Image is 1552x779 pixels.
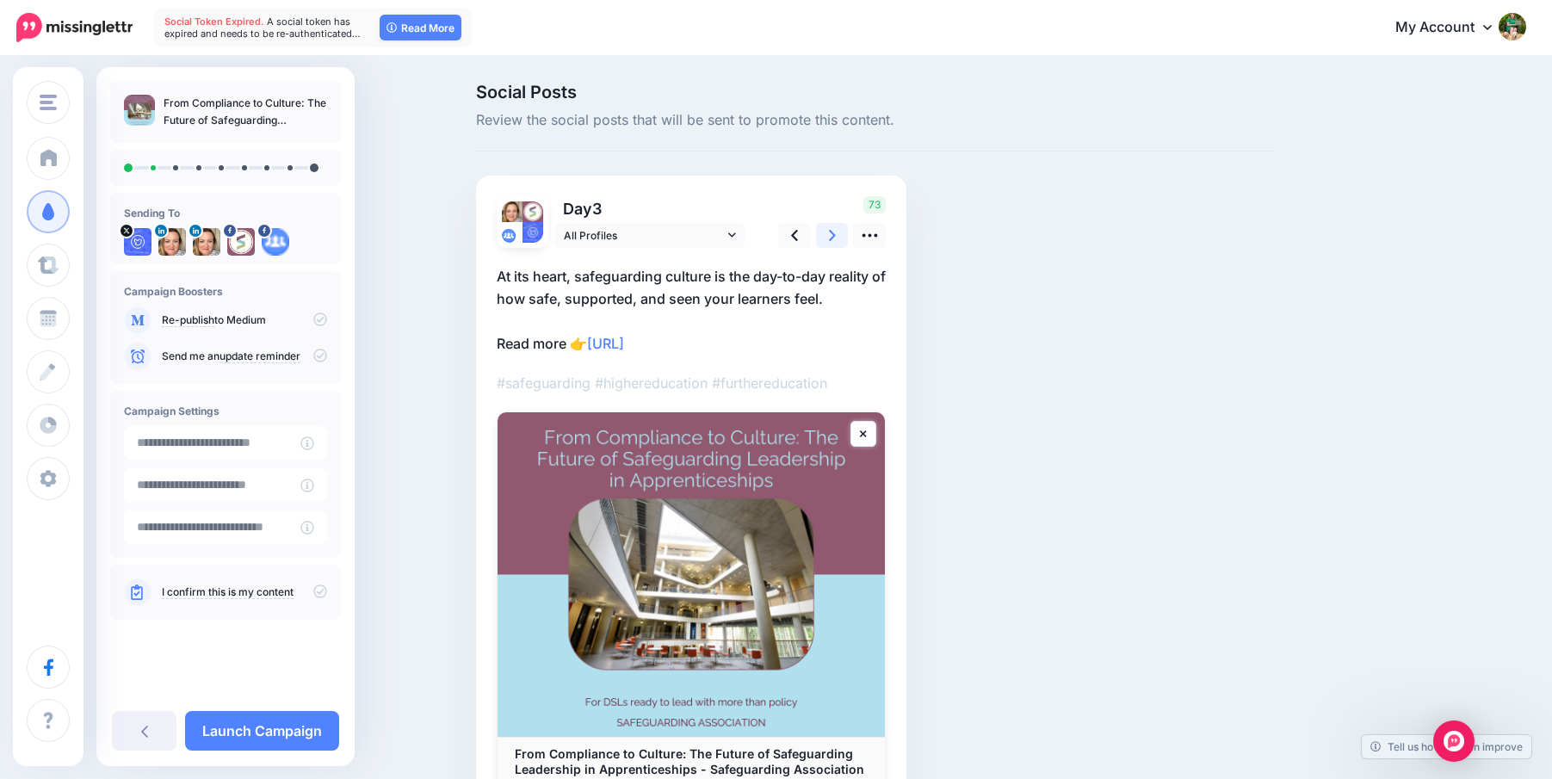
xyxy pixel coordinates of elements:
p: From Compliance to Culture: The Future of Safeguarding Leadership in Apprenticeships [164,95,327,129]
img: QkpPYN4N-39261.jpg [124,228,151,256]
img: aDtjnaRy1nj-bsa145301.png [262,228,289,256]
img: 1729432775995-39259.png [193,228,220,256]
span: Social Posts [476,83,1275,101]
p: At its heart, safeguarding culture is the day-to-day reality of how safe, supported, and seen you... [497,265,886,355]
span: Social Token Expired. [164,15,264,28]
img: picture-bsa61820.png [227,228,255,256]
h4: Sending To [124,207,327,219]
a: [URL] [587,335,624,352]
img: menu.png [40,95,57,110]
p: #safeguarding #highereducation #furthereducation [497,372,886,394]
a: All Profiles [555,223,745,248]
img: aDtjnaRy1nj-bsa145301.png [502,229,516,243]
img: e1aef3e845ea498bef2cff8ba68a15c4_thumb.jpg [124,95,155,126]
img: From Compliance to Culture: The Future of Safeguarding Leadership in Apprenticeships - Safeguardi... [498,412,885,737]
span: All Profiles [564,226,724,244]
span: 73 [863,196,886,213]
img: Missinglettr [16,13,133,42]
a: update reminder [220,349,300,363]
a: I confirm this is my content [162,585,294,599]
h4: Campaign Settings [124,405,327,417]
img: 1729432775995-39259.png [502,201,522,222]
h4: Campaign Boosters [124,285,327,298]
a: Tell us how we can improve [1362,735,1531,758]
span: A social token has expired and needs to be re-authenticated… [164,15,361,40]
p: to Medium [162,312,327,328]
b: From Compliance to Culture: The Future of Safeguarding Leadership in Apprenticeships - Safeguardi... [515,746,864,776]
a: Read More [380,15,461,40]
div: Open Intercom Messenger [1433,720,1475,762]
a: My Account [1378,7,1526,49]
span: 3 [592,200,602,218]
img: QkpPYN4N-39261.jpg [522,222,543,243]
img: 1729432775995-39259.png [158,228,186,256]
a: Re-publish [162,313,214,327]
span: Review the social posts that will be sent to promote this content. [476,109,1275,132]
img: picture-bsa61820.png [522,201,543,222]
p: Send me an [162,349,327,364]
p: Day [555,196,747,221]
